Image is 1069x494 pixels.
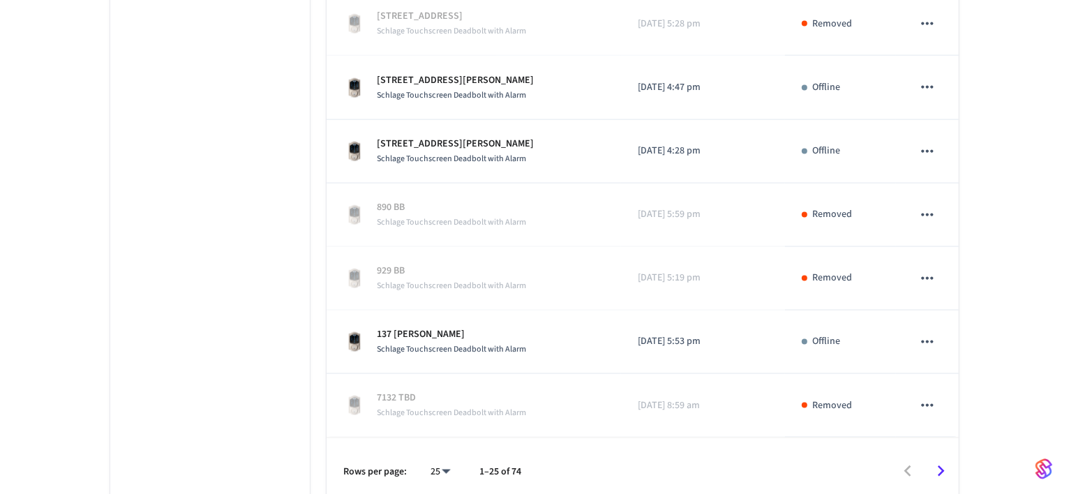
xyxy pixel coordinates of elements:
[377,216,526,228] span: Schlage Touchscreen Deadbolt with Alarm
[343,331,366,353] img: Schlage Sense Smart Deadbolt with Camelot Trim, Front
[1036,458,1052,480] img: SeamLogoGradient.69752ec5.svg
[813,271,853,285] p: Removed
[424,462,457,482] div: 25
[638,80,768,95] p: [DATE] 4:47 pm
[638,17,768,31] p: [DATE] 5:28 pm
[377,89,526,101] span: Schlage Touchscreen Deadbolt with Alarm
[377,25,526,37] span: Schlage Touchscreen Deadbolt with Alarm
[638,398,768,413] p: [DATE] 8:59 am
[343,77,366,99] img: Schlage Sense Smart Deadbolt with Camelot Trim, Front
[377,280,526,292] span: Schlage Touchscreen Deadbolt with Alarm
[813,80,841,95] p: Offline
[343,140,366,163] img: Schlage Sense Smart Deadbolt with Camelot Trim, Front
[377,407,526,419] span: Schlage Touchscreen Deadbolt with Alarm
[343,204,366,226] img: Schlage Sense Smart Deadbolt with Camelot Trim, Front
[813,144,841,158] p: Offline
[813,207,853,222] p: Removed
[377,264,526,278] p: 929 BB
[638,334,768,349] p: [DATE] 5:53 pm
[377,327,526,342] p: 137 [PERSON_NAME]
[813,398,853,413] p: Removed
[377,343,526,355] span: Schlage Touchscreen Deadbolt with Alarm
[638,271,768,285] p: [DATE] 5:19 pm
[813,334,841,349] p: Offline
[479,465,521,479] p: 1–25 of 74
[343,465,407,479] p: Rows per page:
[343,267,366,290] img: Schlage Sense Smart Deadbolt with Camelot Trim, Front
[343,13,366,35] img: Schlage Sense Smart Deadbolt with Camelot Trim, Front
[377,200,526,215] p: 890 BB
[343,394,366,417] img: Schlage Sense Smart Deadbolt with Camelot Trim, Front
[377,153,526,165] span: Schlage Touchscreen Deadbolt with Alarm
[377,391,526,405] p: 7132 TBD
[377,9,526,24] p: [STREET_ADDRESS]
[813,17,853,31] p: Removed
[638,144,768,158] p: [DATE] 4:28 pm
[377,137,534,151] p: [STREET_ADDRESS][PERSON_NAME]
[638,207,768,222] p: [DATE] 5:59 pm
[925,455,957,488] button: Go to next page
[377,73,534,88] p: [STREET_ADDRESS][PERSON_NAME]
